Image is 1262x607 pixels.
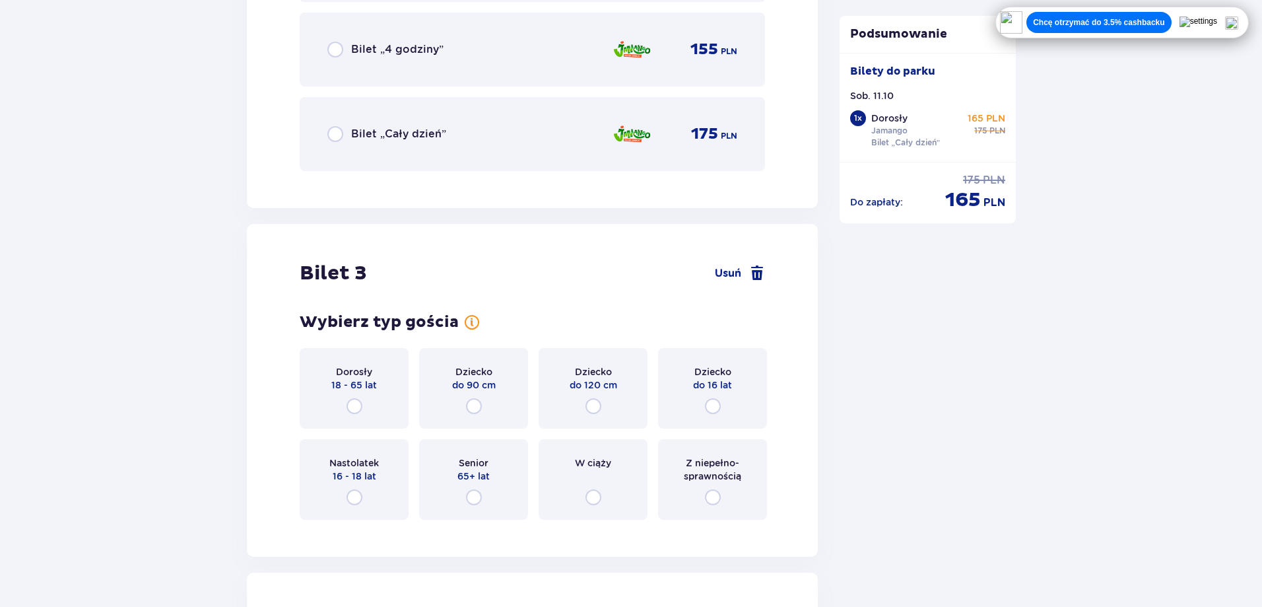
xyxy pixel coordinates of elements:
[850,64,935,79] p: Bilety do parku
[457,470,490,483] span: 65+ lat
[693,378,732,392] span: do 16 lat
[329,456,379,470] span: Nastolatek
[300,261,367,286] h2: Bilet 3
[570,378,617,392] span: do 120 cm
[983,173,1005,188] span: PLN
[968,112,1005,125] p: 165 PLN
[871,112,908,125] p: Dorosły
[945,188,981,213] span: 165
[613,36,651,63] img: Jamango
[974,125,987,137] span: 175
[690,40,718,59] span: 155
[850,196,903,209] p: Do zapłaty :
[459,456,488,470] span: Senior
[336,365,372,378] span: Dorosły
[871,137,941,149] p: Bilet „Cały dzień”
[983,196,1005,210] span: PLN
[840,26,1016,42] p: Podsumowanie
[871,125,908,137] p: Jamango
[691,124,718,144] span: 175
[694,365,731,378] span: Dziecko
[333,470,376,483] span: 16 - 18 lat
[455,365,492,378] span: Dziecko
[613,120,651,148] img: Jamango
[850,110,866,126] div: 1 x
[721,130,737,142] span: PLN
[721,46,737,57] span: PLN
[963,173,980,188] span: 175
[850,89,894,102] p: Sob. 11.10
[575,456,611,470] span: W ciąży
[300,312,459,332] h3: Wybierz typ gościa
[331,378,377,392] span: 18 - 65 lat
[351,42,444,57] span: Bilet „4 godziny”
[575,365,612,378] span: Dziecko
[670,456,755,483] span: Z niepełno­sprawnością
[351,127,446,141] span: Bilet „Cały dzień”
[452,378,496,392] span: do 90 cm
[989,125,1005,137] span: PLN
[715,266,741,281] span: Usuń
[715,266,765,281] a: Usuń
